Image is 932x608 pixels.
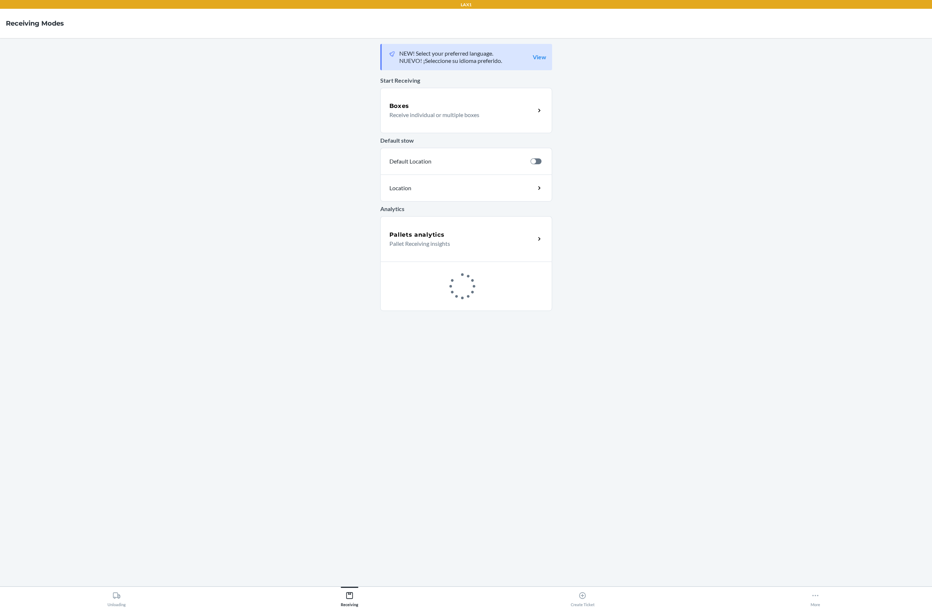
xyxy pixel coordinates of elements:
[461,1,472,8] p: LAX1
[6,19,64,28] h4: Receiving Modes
[399,57,502,64] p: NUEVO! ¡Seleccione su idioma preferido.
[380,204,552,213] p: Analytics
[389,184,476,192] p: Location
[389,102,410,110] h5: Boxes
[389,110,529,119] p: Receive individual or multiple boxes
[341,589,358,607] div: Receiving
[699,587,932,607] button: More
[389,239,529,248] p: Pallet Receiving insights
[571,589,595,607] div: Create Ticket
[811,589,820,607] div: More
[380,174,552,202] a: Location
[533,53,546,61] a: View
[380,88,552,133] a: BoxesReceive individual or multiple boxes
[466,587,699,607] button: Create Ticket
[233,587,466,607] button: Receiving
[389,230,445,239] h5: Pallets analytics
[399,50,502,57] p: NEW! Select your preferred language.
[107,589,126,607] div: Unloading
[380,216,552,262] a: Pallets analyticsPallet Receiving insights
[380,136,552,145] p: Default stow
[389,157,525,166] p: Default Location
[380,76,552,85] p: Start Receiving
